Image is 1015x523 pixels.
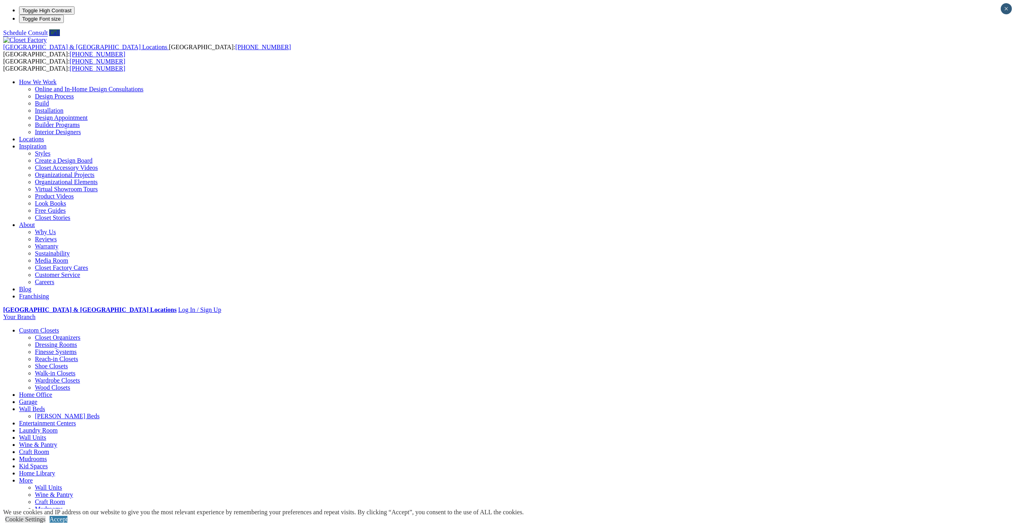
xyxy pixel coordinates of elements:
[19,427,57,434] a: Laundry Room
[35,413,100,419] a: [PERSON_NAME] Beds
[35,86,144,92] a: Online and In-Home Design Consultations
[35,334,80,341] a: Closet Organizers
[35,157,92,164] a: Create a Design Board
[22,8,71,13] span: Toggle High Contrast
[35,370,75,377] a: Walk-in Closets
[35,356,78,362] a: Reach-in Closets
[35,236,57,242] a: Reviews
[19,448,49,455] a: Craft Room
[235,44,291,50] a: [PHONE_NUMBER]
[19,441,57,448] a: Wine & Pantry
[3,44,169,50] a: [GEOGRAPHIC_DATA] & [GEOGRAPHIC_DATA] Locations
[3,44,291,58] span: [GEOGRAPHIC_DATA]: [GEOGRAPHIC_DATA]:
[35,150,50,157] a: Styles
[35,100,49,107] a: Build
[35,164,98,171] a: Closet Accessory Videos
[1001,3,1012,14] button: Close
[35,229,56,235] a: Why Us
[35,498,65,505] a: Craft Room
[35,250,70,257] a: Sustainability
[178,306,221,313] a: Log In / Sign Up
[19,398,37,405] a: Garage
[35,271,80,278] a: Customer Service
[3,29,48,36] a: Schedule Consult
[35,193,74,200] a: Product Videos
[3,509,524,516] div: We use cookies and IP address on our website to give you the most relevant experience by remember...
[35,377,80,384] a: Wardrobe Closets
[35,506,63,512] a: Mudrooms
[35,484,62,491] a: Wall Units
[35,243,58,250] a: Warranty
[35,279,54,285] a: Careers
[19,470,55,477] a: Home Library
[19,456,47,462] a: Mudrooms
[35,207,66,214] a: Free Guides
[35,363,68,369] a: Shoe Closets
[19,221,35,228] a: About
[35,257,68,264] a: Media Room
[50,516,67,523] a: Accept
[19,434,46,441] a: Wall Units
[3,44,167,50] span: [GEOGRAPHIC_DATA] & [GEOGRAPHIC_DATA] Locations
[35,384,70,391] a: Wood Closets
[49,29,60,36] a: Call
[19,15,64,23] button: Toggle Font size
[35,264,88,271] a: Closet Factory Cares
[19,143,46,150] a: Inspiration
[19,6,75,15] button: Toggle High Contrast
[19,327,59,334] a: Custom Closets
[35,214,70,221] a: Closet Stories
[35,200,66,207] a: Look Books
[70,58,125,65] a: [PHONE_NUMBER]
[19,477,33,484] a: More menu text will display only on big screen
[3,313,35,320] a: Your Branch
[35,129,81,135] a: Interior Designers
[35,491,73,498] a: Wine & Pantry
[19,286,31,292] a: Blog
[19,293,49,300] a: Franchising
[35,171,94,178] a: Organizational Projects
[35,348,77,355] a: Finesse Systems
[70,51,125,58] a: [PHONE_NUMBER]
[35,107,63,114] a: Installation
[19,136,44,142] a: Locations
[19,420,76,427] a: Entertainment Centers
[35,93,74,100] a: Design Process
[19,406,45,412] a: Wall Beds
[3,37,47,44] img: Closet Factory
[19,79,57,85] a: How We Work
[3,306,176,313] a: [GEOGRAPHIC_DATA] & [GEOGRAPHIC_DATA] Locations
[70,65,125,72] a: [PHONE_NUMBER]
[5,516,46,523] a: Cookie Settings
[19,391,52,398] a: Home Office
[22,16,61,22] span: Toggle Font size
[3,58,125,72] span: [GEOGRAPHIC_DATA]: [GEOGRAPHIC_DATA]:
[35,341,77,348] a: Dressing Rooms
[35,186,98,192] a: Virtual Showroom Tours
[19,463,48,469] a: Kid Spaces
[35,179,98,185] a: Organizational Elements
[35,114,88,121] a: Design Appointment
[35,121,80,128] a: Builder Programs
